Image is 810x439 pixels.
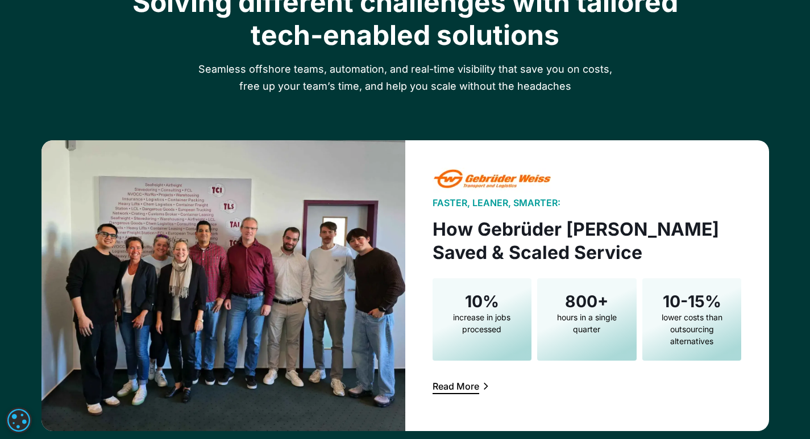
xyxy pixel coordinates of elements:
div: Faster, Leaner, Smarter: [433,197,560,208]
div: hours in a single quarter [544,311,629,335]
h4: 800+ [565,292,608,311]
h4: 10% [465,292,499,311]
img: Gebruder Weiss Logo [433,168,553,193]
div: Read More [433,382,479,391]
iframe: Chat Widget [621,316,810,439]
h4: 10-15% [663,292,721,311]
div: increase in jobs processed [439,311,525,335]
h3: How Gebrüder [PERSON_NAME] Saved & Scaled Service [433,218,742,265]
a: Read More [433,379,491,394]
div: lower costs than outsourcing alternatives [649,311,734,347]
p: Seamless offshore teams, automation, and real-time visibility that save you on costs, free up you... [187,61,624,95]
